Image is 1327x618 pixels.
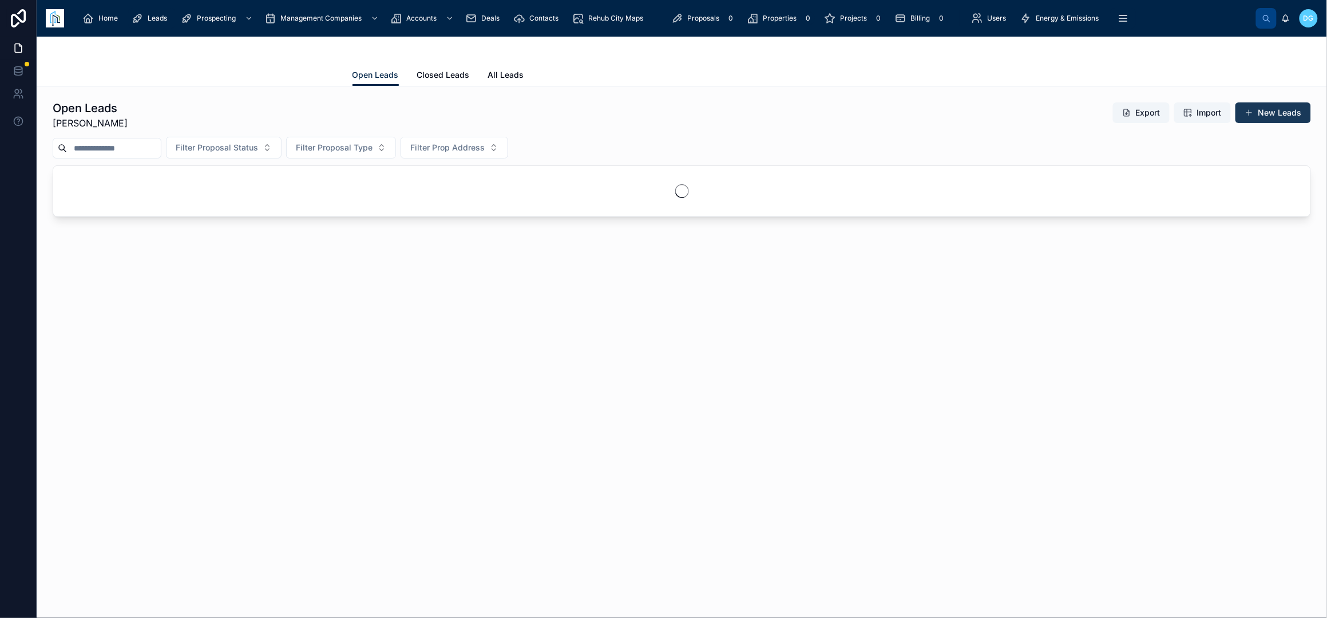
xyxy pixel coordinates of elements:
[148,14,167,23] span: Leads
[821,8,889,29] a: Projects0
[488,65,524,88] a: All Leads
[401,137,508,159] button: Select Button
[352,69,399,81] span: Open Leads
[1017,8,1107,29] a: Energy & Emissions
[166,137,282,159] button: Select Button
[724,11,738,25] div: 0
[668,8,741,29] a: Proposals0
[177,8,259,29] a: Prospecting
[910,14,930,23] span: Billing
[53,116,128,130] span: [PERSON_NAME]
[261,8,385,29] a: Management Companies
[352,65,399,86] a: Open Leads
[510,8,567,29] a: Contacts
[1036,14,1099,23] span: Energy & Emissions
[1174,102,1231,123] button: Import
[569,8,651,29] a: Rehub City Maps
[73,6,1256,31] div: scrollable content
[588,14,643,23] span: Rehub City Maps
[934,11,948,25] div: 0
[988,14,1007,23] span: Users
[1113,102,1170,123] button: Export
[891,8,952,29] a: Billing0
[687,14,719,23] span: Proposals
[840,14,867,23] span: Projects
[286,137,396,159] button: Select Button
[406,14,437,23] span: Accounts
[197,14,236,23] span: Prospecting
[872,11,885,25] div: 0
[128,8,175,29] a: Leads
[410,142,485,153] span: Filter Prop Address
[53,100,128,116] h1: Open Leads
[280,14,362,23] span: Management Companies
[387,8,460,29] a: Accounts
[1235,102,1311,123] button: New Leads
[529,14,558,23] span: Contacts
[801,11,815,25] div: 0
[46,9,64,27] img: App logo
[462,8,508,29] a: Deals
[98,14,118,23] span: Home
[763,14,797,23] span: Properties
[417,69,470,81] span: Closed Leads
[417,65,470,88] a: Closed Leads
[1197,107,1222,118] span: Import
[296,142,373,153] span: Filter Proposal Type
[79,8,126,29] a: Home
[481,14,500,23] span: Deals
[1304,14,1314,23] span: DG
[968,8,1015,29] a: Users
[743,8,818,29] a: Properties0
[176,142,258,153] span: Filter Proposal Status
[488,69,524,81] span: All Leads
